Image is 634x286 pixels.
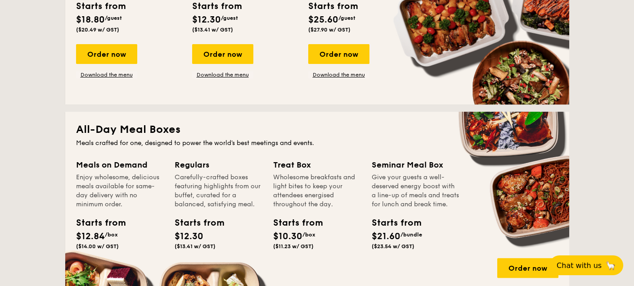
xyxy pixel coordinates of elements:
[175,216,215,230] div: Starts from
[76,44,137,64] div: Order now
[372,243,414,250] span: ($23.54 w/ GST)
[76,14,105,25] span: $18.80
[557,261,602,270] span: Chat with us
[400,232,422,238] span: /bundle
[175,159,262,171] div: Regulars
[273,243,314,250] span: ($11.23 w/ GST)
[338,15,355,21] span: /guest
[76,159,164,171] div: Meals on Demand
[175,173,262,209] div: Carefully-crafted boxes featuring highlights from our buffet, curated for a balanced, satisfying ...
[76,173,164,209] div: Enjoy wholesome, delicious meals available for same-day delivery with no minimum order.
[76,71,137,78] a: Download the menu
[372,159,459,171] div: Seminar Meal Box
[192,44,253,64] div: Order now
[76,27,119,33] span: ($20.49 w/ GST)
[175,243,216,250] span: ($13.41 w/ GST)
[372,173,459,209] div: Give your guests a well-deserved energy boost with a line-up of meals and treats for lunch and br...
[192,14,221,25] span: $12.30
[372,231,400,242] span: $21.60
[308,71,369,78] a: Download the menu
[273,173,361,209] div: Wholesome breakfasts and light bites to keep your attendees energised throughout the day.
[76,139,558,148] div: Meals crafted for one, designed to power the world's best meetings and events.
[76,123,558,137] h2: All-Day Meal Boxes
[308,44,369,64] div: Order now
[175,231,203,242] span: $12.30
[302,232,315,238] span: /box
[273,231,302,242] span: $10.30
[372,216,412,230] div: Starts from
[308,27,351,33] span: ($27.90 w/ GST)
[192,27,233,33] span: ($13.41 w/ GST)
[549,255,623,275] button: Chat with us🦙
[273,159,361,171] div: Treat Box
[605,260,616,271] span: 🦙
[221,15,238,21] span: /guest
[192,71,253,78] a: Download the menu
[105,15,122,21] span: /guest
[76,231,105,242] span: $12.84
[273,216,314,230] div: Starts from
[105,232,118,238] span: /box
[76,216,117,230] div: Starts from
[497,258,558,278] div: Order now
[76,243,119,250] span: ($14.00 w/ GST)
[308,14,338,25] span: $25.60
